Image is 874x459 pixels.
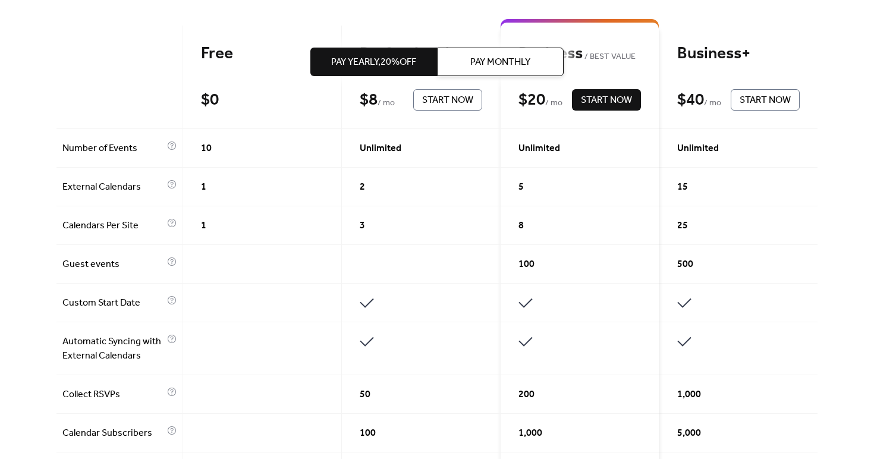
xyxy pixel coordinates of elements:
span: 2 [360,180,365,194]
span: Guest events [62,257,164,272]
span: Collect RSVPs [62,388,164,402]
button: Start Now [731,89,800,111]
span: 1 [201,180,206,194]
span: 100 [360,426,376,441]
div: $ 0 [201,90,219,111]
span: 5 [518,180,524,194]
span: / mo [704,96,721,111]
span: Start Now [740,93,791,108]
span: 10 [201,142,212,156]
span: Calendars Per Site [62,219,164,233]
span: Pay Yearly, 20% off [331,55,416,70]
div: Free [201,43,323,64]
span: 100 [518,257,535,272]
span: 25 [677,219,688,233]
span: Pay Monthly [470,55,530,70]
div: $ 40 [677,90,704,111]
span: 5,000 [677,426,701,441]
span: Unlimited [677,142,719,156]
span: Automatic Syncing with External Calendars [62,335,164,363]
span: Unlimited [360,142,401,156]
span: 1 [201,219,206,233]
button: Pay Monthly [437,48,564,76]
span: Start Now [581,93,632,108]
span: 1,000 [677,388,701,402]
div: Business [518,43,641,64]
span: External Calendars [62,180,164,194]
button: Start Now [572,89,641,111]
span: Calendar Subscribers [62,426,164,441]
button: Pay Yearly,20%off [310,48,437,76]
span: Custom Start Date [62,296,164,310]
span: 200 [518,388,535,402]
span: Number of Events [62,142,164,156]
span: Unlimited [518,142,560,156]
span: BEST VALUE [583,50,636,64]
span: 50 [360,388,370,402]
span: 500 [677,257,693,272]
span: 3 [360,219,365,233]
span: 8 [518,219,524,233]
span: 15 [677,180,688,194]
div: Business+ [677,43,800,64]
span: 1,000 [518,426,542,441]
